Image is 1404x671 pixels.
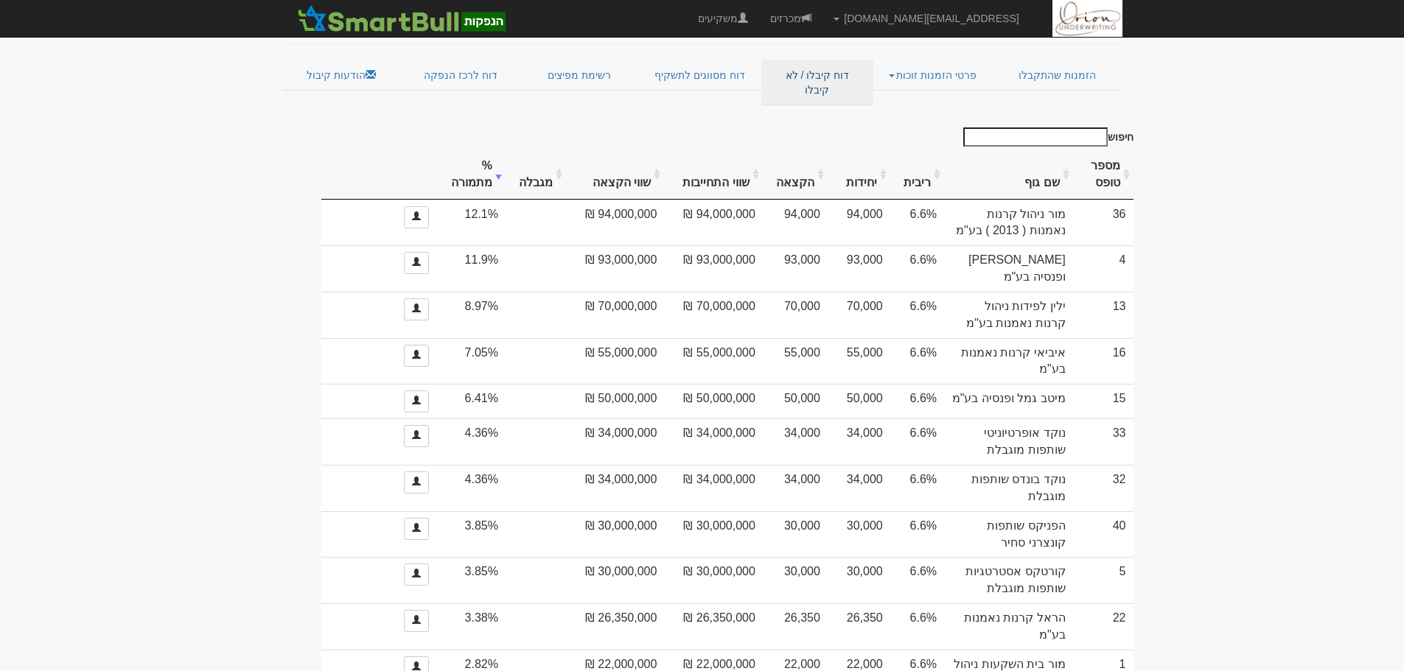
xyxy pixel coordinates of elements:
td: 4.36% [436,418,506,465]
a: רשימת מפיצים [520,60,638,91]
td: 55,000,000 ₪ [664,338,762,384]
td: 30,000 [828,511,890,558]
td: 34,000,000 ₪ [664,418,762,465]
td: קורטקס אסטרטגיות שותפות מוגבלת [944,557,1073,603]
td: מור ניהול קרנות נאמנות ( 2013 ) בע"מ [944,200,1073,246]
td: 94,000 [763,200,828,246]
td: 6.6% [890,418,944,465]
td: 30,000,000 ₪ [566,511,664,558]
th: ריבית : activate to sort column ascending [890,150,944,200]
a: דוח לרכז הנפקה [401,60,520,91]
td: ילין לפידות ניהול קרנות נאמנות בע"מ [944,292,1073,338]
td: 26,350 [828,603,890,650]
td: 8.97% [436,292,506,338]
td: 55,000 [828,338,890,384]
td: 6.6% [890,245,944,292]
td: 34,000,000 ₪ [664,465,762,511]
input: חיפוש [963,127,1108,147]
th: שווי הקצאה: activate to sort column ascending [566,150,664,200]
td: 33 [1073,418,1134,465]
td: 55,000 [763,338,828,384]
td: 5 [1073,557,1134,603]
td: 70,000,000 ₪ [664,292,762,338]
td: 94,000,000 ₪ [566,200,664,246]
td: איביאי קרנות נאמנות בע"מ [944,338,1073,384]
td: 50,000 [763,384,828,418]
th: יחידות: activate to sort column ascending [828,150,890,200]
td: 34,000 [828,465,890,511]
td: 30,000,000 ₪ [566,557,664,603]
td: 4 [1073,245,1134,292]
td: 30,000,000 ₪ [664,557,762,603]
td: נוקד בונדס שותפות מוגבלת [944,465,1073,511]
td: מיטב גמל ופנסיה בע"מ [944,384,1073,418]
td: 50,000,000 ₪ [664,384,762,418]
td: 70,000 [828,292,890,338]
td: 32 [1073,465,1134,511]
th: שם גוף : activate to sort column ascending [944,150,1073,200]
td: 34,000 [763,465,828,511]
td: 50,000,000 ₪ [566,384,664,418]
td: 3.38% [436,603,506,650]
td: 6.6% [890,557,944,603]
td: 70,000,000 ₪ [566,292,664,338]
td: 3.85% [436,511,506,558]
th: מספר טופס: activate to sort column ascending [1073,150,1134,200]
td: 34,000 [828,418,890,465]
td: 11.9% [436,245,506,292]
td: 34,000,000 ₪ [566,418,664,465]
td: 40 [1073,511,1134,558]
th: % מתמורה: activate to sort column ascending [436,150,506,200]
a: הזמנות שהתקבלו [992,60,1122,91]
label: חיפוש [958,127,1134,147]
td: 70,000 [763,292,828,338]
td: 93,000 [828,245,890,292]
td: 36 [1073,200,1134,246]
td: 12.1% [436,200,506,246]
td: הראל קרנות נאמנות בע"מ [944,603,1073,650]
td: 6.6% [890,338,944,384]
td: 93,000 [763,245,828,292]
td: 26,350,000 ₪ [566,603,664,650]
td: 6.6% [890,511,944,558]
td: 30,000 [763,511,828,558]
a: דוח קיבלו / לא קיבלו [761,60,873,105]
td: 30,000 [828,557,890,603]
a: הודעות קיבול [282,60,401,91]
td: 94,000 [828,200,890,246]
a: פרטי הזמנות זוכות [873,60,992,91]
th: שווי התחייבות: activate to sort column ascending [664,150,762,200]
a: דוח מסווגים לתשקיף [638,60,761,91]
td: 30,000,000 ₪ [664,511,762,558]
td: 13 [1073,292,1134,338]
img: SmartBull Logo [293,4,510,33]
td: 30,000 [763,557,828,603]
td: 7.05% [436,338,506,384]
td: 26,350,000 ₪ [664,603,762,650]
td: 6.6% [890,384,944,418]
td: [PERSON_NAME] ופנסיה בע"מ [944,245,1073,292]
td: 15 [1073,384,1134,418]
td: 93,000,000 ₪ [664,245,762,292]
th: מגבלה: activate to sort column ascending [506,150,566,200]
td: 34,000,000 ₪ [566,465,664,511]
td: 6.41% [436,384,506,418]
td: 6.6% [890,603,944,650]
td: 4.36% [436,465,506,511]
td: 55,000,000 ₪ [566,338,664,384]
td: 6.6% [890,465,944,511]
td: 26,350 [763,603,828,650]
td: 16 [1073,338,1134,384]
td: 50,000 [828,384,890,418]
td: 34,000 [763,418,828,465]
td: 94,000,000 ₪ [664,200,762,246]
td: 6.6% [890,292,944,338]
td: 3.85% [436,557,506,603]
td: 6.6% [890,200,944,246]
td: הפניקס שותפות קונצרני סחיר [944,511,1073,558]
td: נוקד אופרטיוניטי שותפות מוגבלת [944,418,1073,465]
td: 22 [1073,603,1134,650]
td: 93,000,000 ₪ [566,245,664,292]
th: הקצאה: activate to sort column ascending [763,150,828,200]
